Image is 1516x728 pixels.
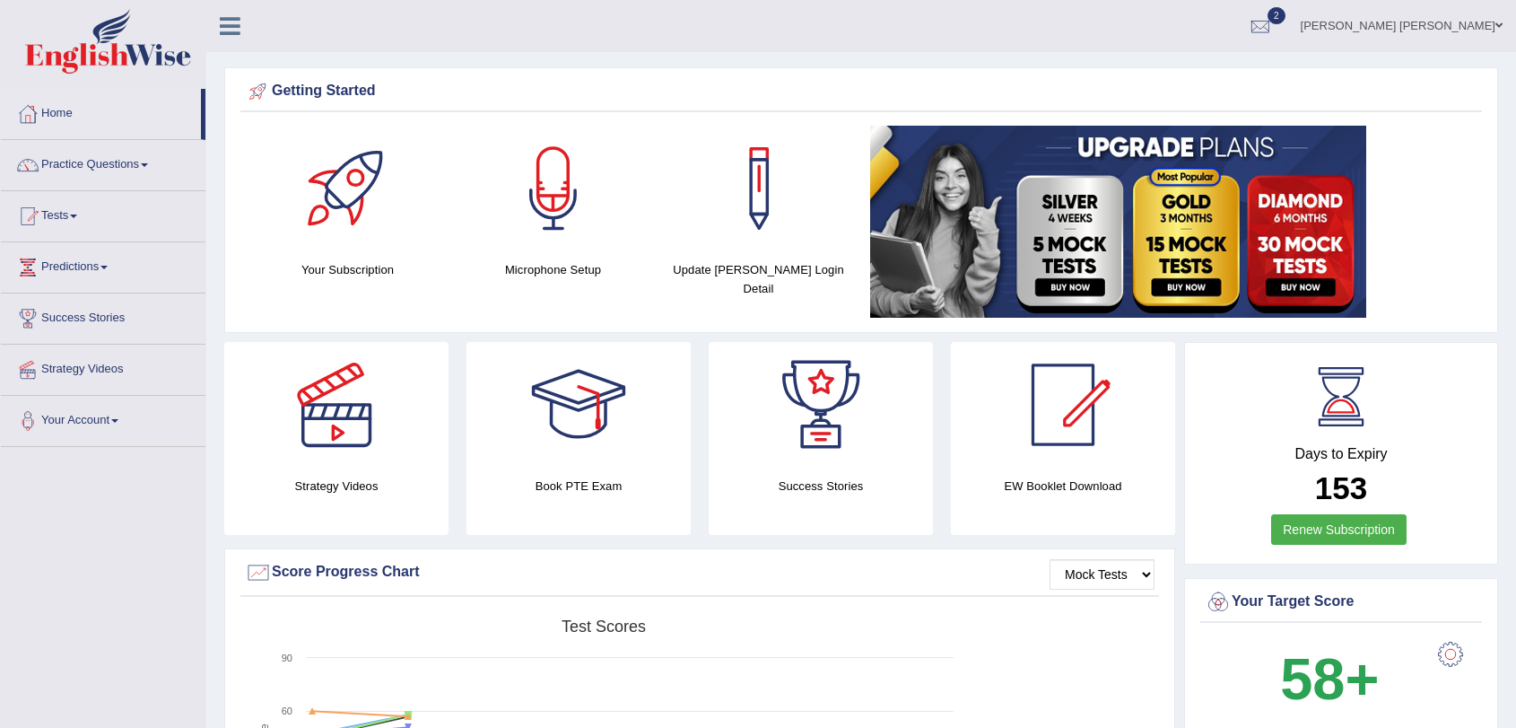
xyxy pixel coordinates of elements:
[282,653,292,663] text: 90
[562,618,646,636] tspan: Test scores
[1,294,205,338] a: Success Stories
[1,191,205,236] a: Tests
[245,559,1154,586] div: Score Progress Chart
[254,260,441,279] h4: Your Subscription
[870,126,1366,318] img: small5.jpg
[459,260,647,279] h4: Microphone Setup
[1205,446,1477,462] h4: Days to Expiry
[282,706,292,716] text: 60
[709,477,933,496] h4: Success Stories
[665,260,852,298] h4: Update [PERSON_NAME] Login Detail
[1205,589,1477,616] div: Your Target Score
[1280,646,1379,712] b: 58+
[245,78,1477,105] div: Getting Started
[1,140,205,185] a: Practice Questions
[1,396,205,441] a: Your Account
[1268,7,1285,24] span: 2
[1,345,205,390] a: Strategy Videos
[1315,470,1367,505] b: 153
[466,477,691,496] h4: Book PTE Exam
[1271,514,1407,545] a: Renew Subscription
[1,242,205,287] a: Predictions
[951,477,1175,496] h4: EW Booklet Download
[224,477,449,496] h4: Strategy Videos
[1,89,201,134] a: Home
